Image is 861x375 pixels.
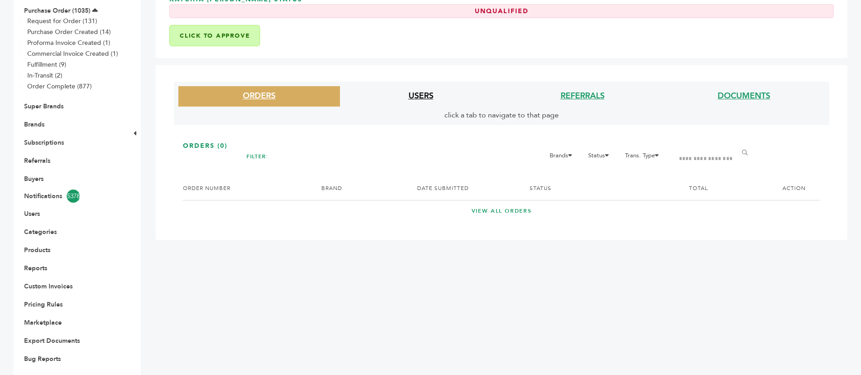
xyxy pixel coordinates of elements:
a: Export Documents [24,336,80,345]
li: Trans. Type [620,150,669,166]
a: DOCUMENTS [718,90,770,102]
a: Reports [24,264,47,273]
th: ORDER NUMBER [183,177,310,200]
a: Users [24,209,40,218]
a: USERS [408,90,433,102]
span: 5378 [67,190,80,203]
a: Purchase Order Created (14) [27,28,111,36]
th: STATUS [518,177,678,200]
a: Commercial Invoice Created (1) [27,49,118,58]
a: Notifications5378 [24,190,117,203]
a: Bug Reports [24,355,61,363]
span: click a tab to navigate to that page [444,110,559,120]
a: Pricing Rules [24,300,63,309]
a: Super Brands [24,102,64,111]
a: Proforma Invoice Created (1) [27,39,110,47]
h1: ORDERS (0) [183,141,820,151]
a: ORDERS [243,90,276,102]
a: VIEW ALL ORDERS [183,207,820,215]
button: Click to Approve [169,25,260,46]
a: Order Complete (877) [27,82,92,91]
th: BRAND [310,177,405,200]
a: Request for Order (131) [27,17,97,25]
a: Referrals [24,156,50,165]
a: In-Transit (2) [27,71,62,80]
h2: FILTER: [246,150,268,163]
a: Products [24,246,50,254]
a: Subscriptions [24,138,64,147]
a: Categories [24,228,57,236]
input: Filter by keywords [672,150,742,168]
a: REFERRALS [561,90,605,102]
a: Purchase Order (1035) [24,6,90,15]
li: Status [584,150,619,166]
a: Custom Invoices [24,282,73,291]
th: DATE SUBMITTED [406,177,518,200]
li: Brands [545,150,582,166]
div: Unqualified [169,4,834,19]
a: Fulfillment (9) [27,60,66,69]
th: TOTAL [678,177,757,200]
a: Brands [24,120,44,129]
a: Buyers [24,175,44,183]
th: ACTION [757,177,820,200]
a: Marketplace [24,318,62,327]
